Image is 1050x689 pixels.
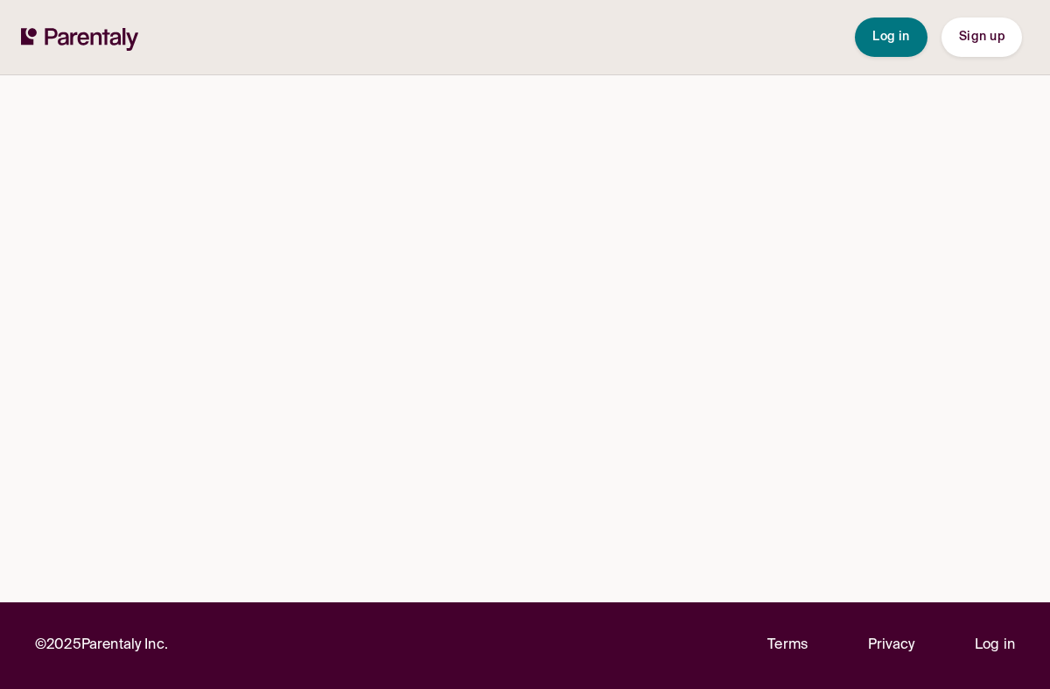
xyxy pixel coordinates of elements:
button: Log in [855,18,927,57]
a: Privacy [868,634,915,657]
span: Log in [872,31,910,43]
span: Sign up [959,31,1004,43]
a: Log in [975,634,1015,657]
p: © 2025 Parentaly Inc. [35,634,168,657]
button: Sign up [941,18,1022,57]
a: Terms [767,634,808,657]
